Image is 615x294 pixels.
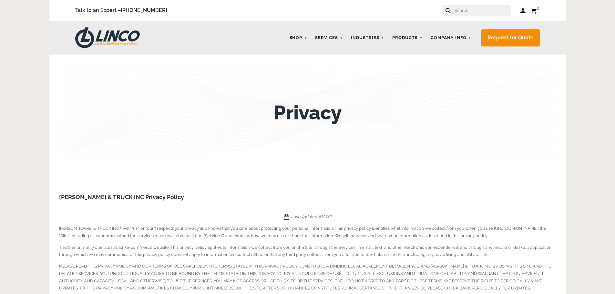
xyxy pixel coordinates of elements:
img: vector.jpg [284,214,289,220]
a: Services [312,32,346,44]
img: LINCO CASTERS & INDUSTRIAL SUPPLY [75,27,140,48]
p: This Site primarily operates as a(n) e-commerce website. This privacy policy applies to informati... [59,244,556,259]
a: [PHONE_NUMBER] [121,7,167,13]
a: Shop [286,32,311,44]
span: 0 [537,6,539,11]
p: PLEASE READ THIS PRIVACY POLICY AND OUR TERMS OF USE CAREFULLY. THE TERMS STATED IN THIS PRIVACY ... [59,263,556,292]
span: Talk to an Expert – [75,6,167,15]
h1: Privacy [274,101,342,124]
em: Last Updated: [DATE] [291,213,331,221]
a: Request for Quote [481,29,540,46]
a: 0 [531,6,540,15]
a: Company Info [427,32,475,44]
a: Products [389,32,426,44]
strong: [PERSON_NAME] & TRUCK INC Privacy Policy [59,194,184,200]
input: Search [454,5,511,16]
a: Log in [520,7,526,14]
a: Industries [348,32,387,44]
p: [PERSON_NAME] & TRUCK INC ("we," "us," or "our") respects your privacy and knows that you care ab... [59,225,556,240]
